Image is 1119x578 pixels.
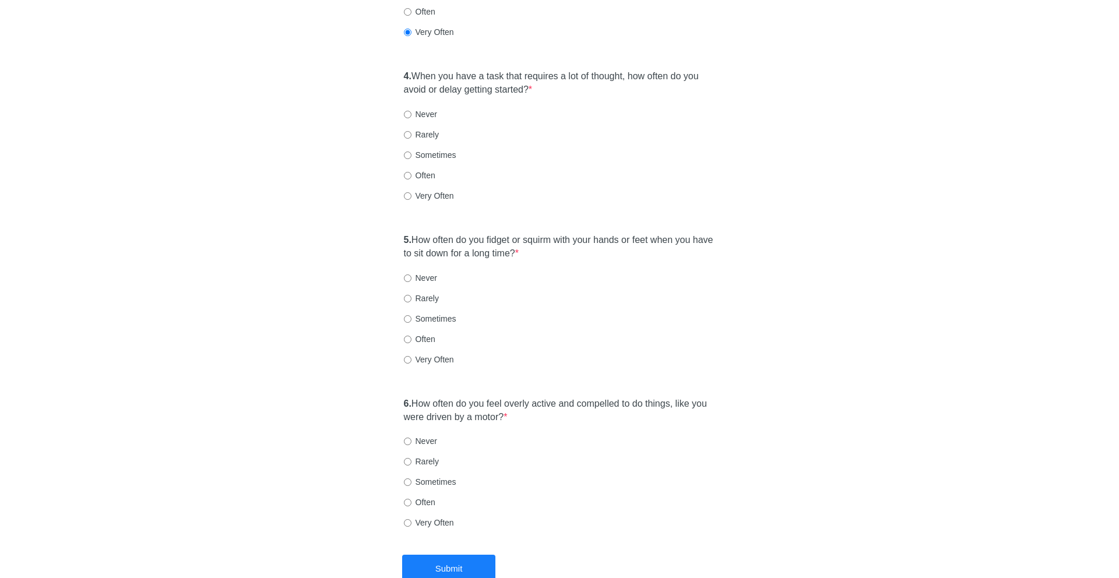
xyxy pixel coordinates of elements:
[404,26,454,38] label: Very Often
[404,192,411,200] input: Very Often
[404,456,439,467] label: Rarely
[404,8,411,16] input: Often
[404,496,435,508] label: Often
[404,519,411,527] input: Very Often
[404,476,456,488] label: Sometimes
[404,172,411,179] input: Often
[404,129,439,140] label: Rarely
[404,478,411,486] input: Sometimes
[404,399,411,408] strong: 6.
[404,354,454,365] label: Very Often
[404,356,411,364] input: Very Often
[404,272,437,284] label: Never
[404,313,456,325] label: Sometimes
[404,70,716,97] label: When you have a task that requires a lot of thought, how often do you avoid or delay getting star...
[404,438,411,445] input: Never
[404,234,716,260] label: How often do you fidget or squirm with your hands or feet when you have to sit down for a long time?
[404,108,437,120] label: Never
[404,274,411,282] input: Never
[404,397,716,424] label: How often do you feel overly active and compelled to do things, like you were driven by a motor?
[404,458,411,466] input: Rarely
[404,151,411,159] input: Sometimes
[404,190,454,202] label: Very Often
[404,131,411,139] input: Rarely
[404,149,456,161] label: Sometimes
[404,6,435,17] label: Often
[404,170,435,181] label: Often
[404,315,411,323] input: Sometimes
[404,333,435,345] label: Often
[404,235,411,245] strong: 5.
[404,336,411,343] input: Often
[404,499,411,506] input: Often
[404,292,439,304] label: Rarely
[404,29,411,36] input: Very Often
[404,71,411,81] strong: 4.
[404,295,411,302] input: Rarely
[404,435,437,447] label: Never
[404,111,411,118] input: Never
[404,517,454,528] label: Very Often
